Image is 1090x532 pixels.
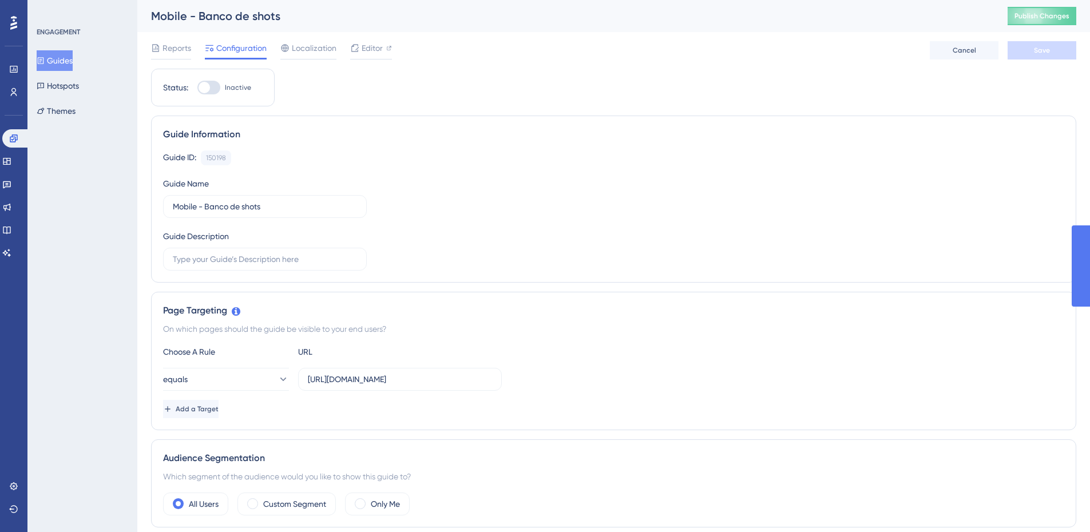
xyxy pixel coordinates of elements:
div: URL [298,345,424,359]
span: Cancel [953,46,976,55]
input: Type your Guide’s Name here [173,200,357,213]
button: Save [1008,41,1076,59]
span: Reports [162,41,191,55]
div: Guide ID: [163,150,196,165]
div: Guide Description [163,229,229,243]
div: ENGAGEMENT [37,27,80,37]
input: yourwebsite.com/path [308,373,492,386]
button: Add a Target [163,400,219,418]
div: Guide Information [163,128,1064,141]
span: Editor [362,41,383,55]
button: equals [163,368,289,391]
div: Choose A Rule [163,345,289,359]
span: Publish Changes [1014,11,1069,21]
div: Mobile - Banco de shots [151,8,979,24]
label: All Users [189,497,219,511]
div: On which pages should the guide be visible to your end users? [163,322,1064,336]
div: Status: [163,81,188,94]
button: Publish Changes [1008,7,1076,25]
div: 150198 [206,153,226,162]
div: Which segment of the audience would you like to show this guide to? [163,470,1064,483]
label: Custom Segment [263,497,326,511]
input: Type your Guide’s Description here [173,253,357,265]
div: Guide Name [163,177,209,190]
span: Configuration [216,41,267,55]
div: Page Targeting [163,304,1064,317]
div: Audience Segmentation [163,451,1064,465]
span: equals [163,372,188,386]
button: Hotspots [37,76,79,96]
span: Inactive [225,83,251,92]
span: Save [1034,46,1050,55]
span: Localization [292,41,336,55]
iframe: UserGuiding AI Assistant Launcher [1042,487,1076,521]
button: Themes [37,101,76,121]
button: Cancel [930,41,998,59]
button: Guides [37,50,73,71]
label: Only Me [371,497,400,511]
span: Add a Target [176,404,219,414]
